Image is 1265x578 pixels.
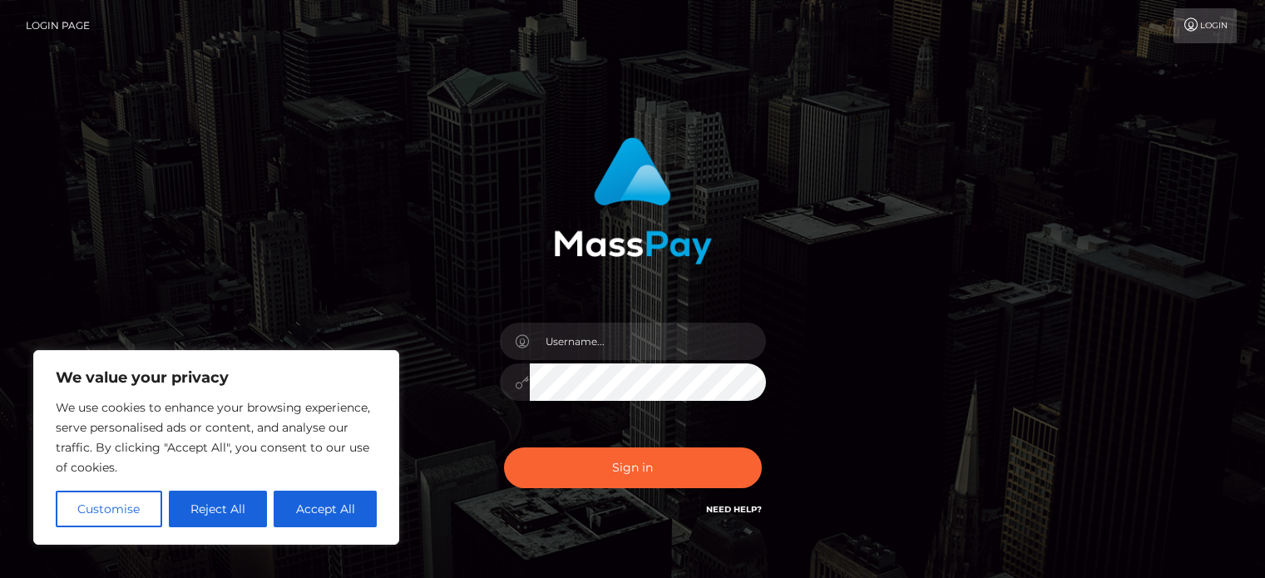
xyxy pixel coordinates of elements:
[554,137,712,264] img: MassPay Login
[274,491,377,527] button: Accept All
[26,8,90,43] a: Login Page
[33,350,399,545] div: We value your privacy
[706,504,762,515] a: Need Help?
[1174,8,1237,43] a: Login
[504,447,762,488] button: Sign in
[56,491,162,527] button: Customise
[56,368,377,388] p: We value your privacy
[169,491,268,527] button: Reject All
[530,323,766,360] input: Username...
[56,398,377,477] p: We use cookies to enhance your browsing experience, serve personalised ads or content, and analys...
